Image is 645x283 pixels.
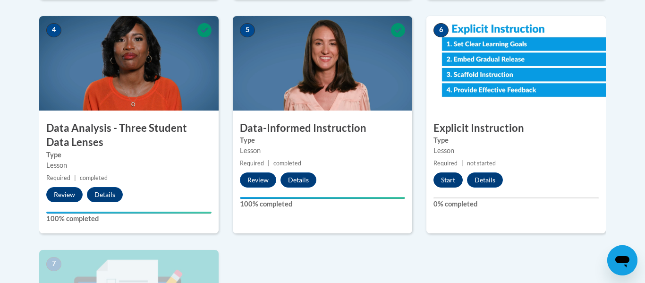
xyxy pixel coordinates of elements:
[461,160,463,167] span: |
[80,174,108,181] span: completed
[46,160,212,171] div: Lesson
[240,23,255,37] span: 5
[433,23,449,37] span: 6
[467,160,496,167] span: not started
[280,172,316,188] button: Details
[46,150,212,160] label: Type
[433,135,599,146] label: Type
[273,160,301,167] span: completed
[433,172,463,188] button: Start
[426,16,606,111] img: Course Image
[240,199,405,209] label: 100% completed
[46,23,61,37] span: 4
[233,121,412,136] h3: Data-Informed Instruction
[240,172,276,188] button: Review
[240,146,405,156] div: Lesson
[233,16,412,111] img: Course Image
[46,187,83,202] button: Review
[467,172,503,188] button: Details
[433,146,599,156] div: Lesson
[39,121,219,150] h3: Data Analysis - Three Student Data Lenses
[607,245,637,275] iframe: Button to launch messaging window
[240,160,264,167] span: Required
[87,187,123,202] button: Details
[46,257,61,271] span: 7
[46,212,212,214] div: Your progress
[268,160,270,167] span: |
[240,135,405,146] label: Type
[433,199,599,209] label: 0% completed
[240,197,405,199] div: Your progress
[433,160,458,167] span: Required
[74,174,76,181] span: |
[426,121,606,136] h3: Explicit Instruction
[46,174,70,181] span: Required
[39,16,219,111] img: Course Image
[46,214,212,224] label: 100% completed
